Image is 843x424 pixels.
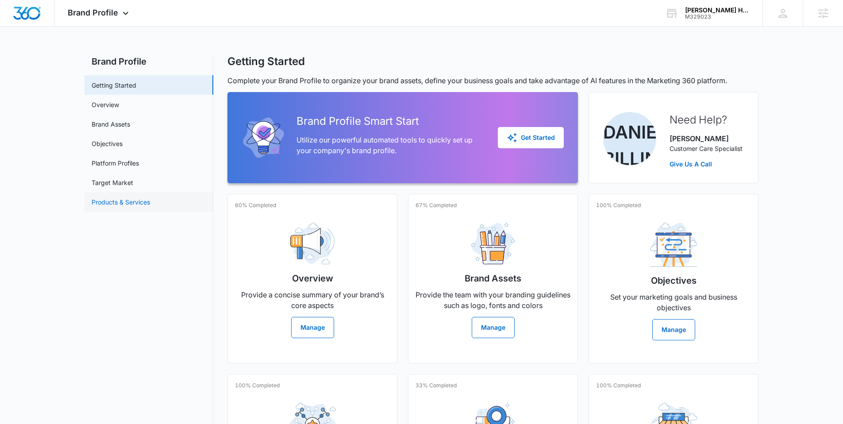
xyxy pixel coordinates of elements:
[596,201,641,209] p: 100% Completed
[68,8,118,17] span: Brand Profile
[92,119,130,129] a: Brand Assets
[465,272,521,285] h2: Brand Assets
[85,55,213,68] h2: Brand Profile
[296,113,484,129] h2: Brand Profile Smart Start
[416,201,457,209] p: 67% Completed
[596,382,641,389] p: 100% Completed
[416,289,570,311] p: Provide the team with your branding guidelines such as logo, fonts and colors
[227,75,758,86] p: Complete your Brand Profile to organize your brand assets, define your business goals and take ad...
[227,194,397,363] a: 60% CompletedOverviewProvide a concise summary of your brand’s core aspectsManage
[291,317,334,338] button: Manage
[670,159,743,169] a: Give Us A Call
[472,317,515,338] button: Manage
[685,14,750,20] div: account id
[292,272,333,285] h2: Overview
[651,274,697,287] h2: Objectives
[670,144,743,153] p: Customer Care Specialist
[685,7,750,14] div: account name
[670,133,743,144] p: [PERSON_NAME]
[670,112,743,128] h2: Need Help?
[596,292,751,313] p: Set your marketing goals and business objectives
[408,194,578,363] a: 67% CompletedBrand AssetsProvide the team with your branding guidelines such as logo, fonts and c...
[235,289,390,311] p: Provide a concise summary of your brand’s core aspects
[603,112,656,165] img: Danielle Billington
[296,135,484,156] p: Utilize our powerful automated tools to quickly set up your company's brand profile.
[92,139,123,148] a: Objectives
[498,127,564,148] button: Get Started
[589,194,758,363] a: 100% CompletedObjectivesSet your marketing goals and business objectivesManage
[235,382,280,389] p: 100% Completed
[92,158,139,168] a: Platform Profiles
[235,201,276,209] p: 60% Completed
[227,55,305,68] h1: Getting Started
[507,132,555,143] div: Get Started
[652,319,695,340] button: Manage
[92,197,150,207] a: Products & Services
[92,81,136,90] a: Getting Started
[92,178,133,187] a: Target Market
[416,382,457,389] p: 33% Completed
[92,100,119,109] a: Overview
